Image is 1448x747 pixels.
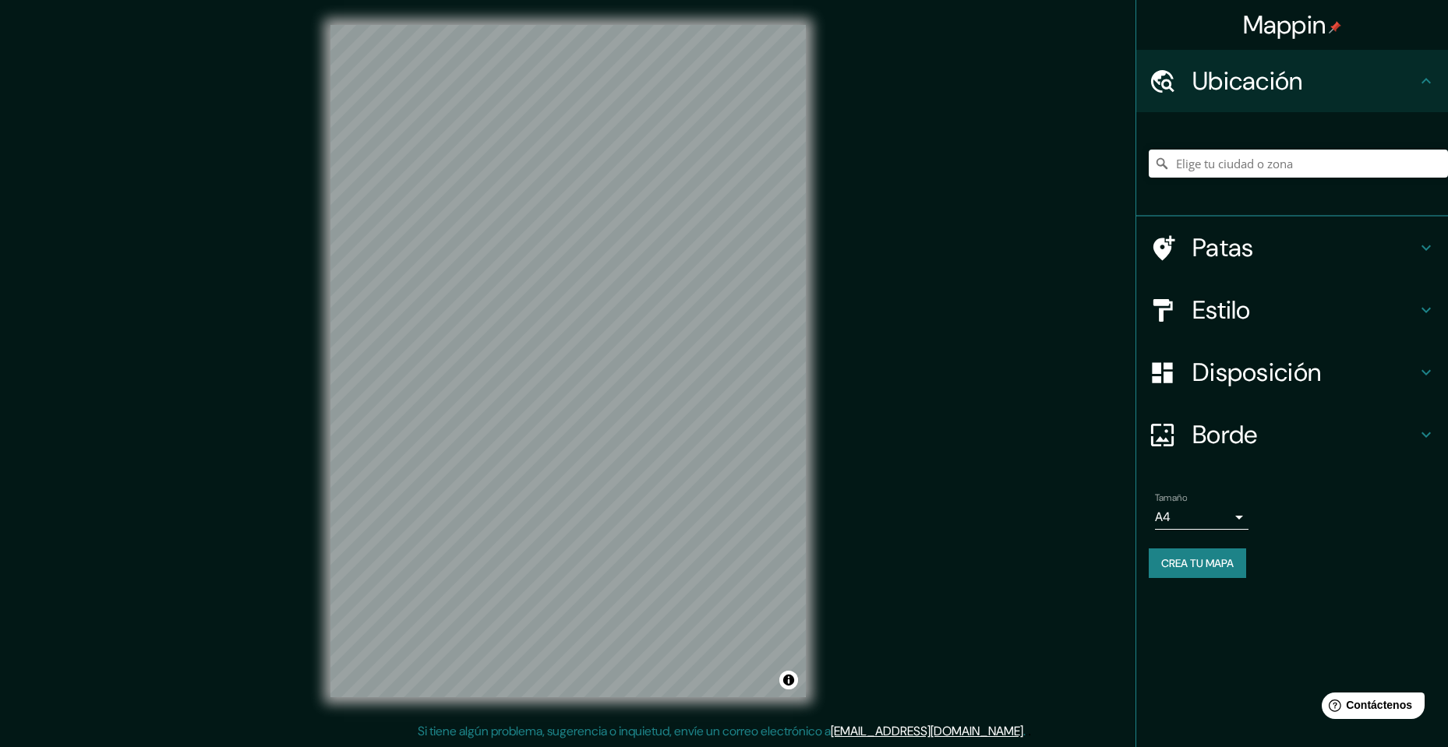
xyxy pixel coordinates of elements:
div: Ubicación [1136,50,1448,112]
a: [EMAIL_ADDRESS][DOMAIN_NAME] [831,723,1023,739]
img: pin-icon.png [1329,21,1341,33]
font: Ubicación [1192,65,1303,97]
font: Crea tu mapa [1161,556,1234,570]
font: Si tiene algún problema, sugerencia o inquietud, envíe un correo electrónico a [418,723,831,739]
div: Patas [1136,217,1448,279]
div: Disposición [1136,341,1448,403]
div: Borde [1136,403,1448,466]
font: Disposición [1192,356,1321,389]
font: Tamaño [1155,492,1187,504]
canvas: Mapa [330,25,806,697]
font: Mappin [1243,9,1326,41]
font: Estilo [1192,294,1251,326]
font: . [1028,722,1031,739]
iframe: Lanzador de widgets de ayuda [1309,686,1431,730]
font: Borde [1192,418,1258,451]
div: A4 [1155,505,1248,530]
font: . [1023,723,1026,739]
input: Elige tu ciudad o zona [1149,150,1448,178]
font: . [1026,722,1028,739]
font: Patas [1192,231,1254,264]
div: Estilo [1136,279,1448,341]
button: Crea tu mapa [1149,548,1246,578]
button: Activar o desactivar atribución [779,671,798,689]
font: A4 [1155,509,1171,525]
